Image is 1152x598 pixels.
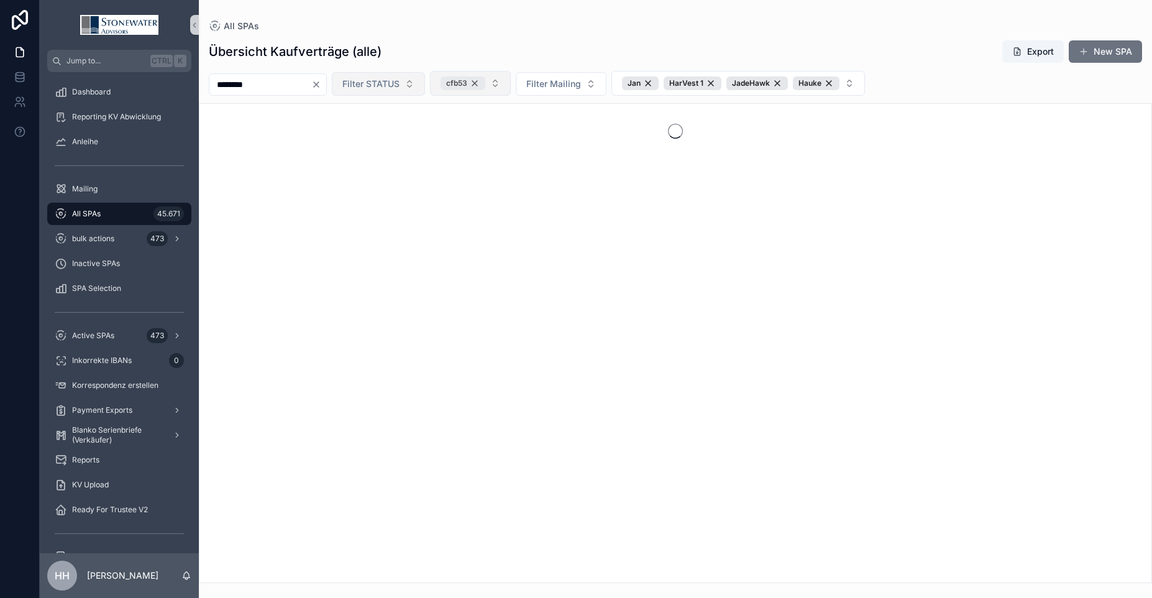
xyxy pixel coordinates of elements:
[332,72,425,96] button: Select Button
[1002,40,1064,63] button: Export
[47,424,191,446] a: Blanko Serienbriefe (Verkäufer)
[611,71,865,96] button: Select Button
[147,231,168,246] div: 473
[47,228,191,250] a: bulk actions473
[47,399,191,421] a: Payment Exports
[47,349,191,372] a: Inkorrekte IBANs0
[169,353,184,368] div: 0
[669,78,703,88] span: HarVest 1
[72,405,132,415] span: Payment Exports
[664,76,721,90] button: Unselect 47587
[526,78,581,90] span: Filter Mailing
[47,131,191,153] a: Anleihe
[209,43,382,60] h1: Übersicht Kaufverträge (alle)
[72,209,101,219] span: All SPAs
[72,455,99,465] span: Reports
[732,78,770,88] span: JadeHawk
[147,328,168,343] div: 473
[516,72,606,96] button: Select Button
[72,283,121,293] span: SPA Selection
[311,80,326,90] button: Clear
[47,277,191,300] a: SPA Selection
[209,20,259,32] a: All SPAs
[47,203,191,225] a: All SPAs45.671
[47,81,191,103] a: Dashboard
[87,569,158,582] p: [PERSON_NAME]
[55,568,70,583] span: HH
[47,252,191,275] a: Inactive SPAs
[72,425,163,445] span: Blanko Serienbriefe (Verkäufer)
[47,374,191,397] a: Korrespondenz erstellen
[793,76,839,90] button: Unselect 13
[72,505,148,515] span: Ready For Trustee V2
[224,20,259,32] span: All SPAs
[72,137,98,147] span: Anleihe
[72,112,161,122] span: Reporting KV Abwicklung
[798,78,821,88] span: Hauke
[72,259,120,269] span: Inactive SPAs
[40,72,199,553] div: scrollable content
[47,106,191,128] a: Reporting KV Abwicklung
[47,178,191,200] a: Mailing
[47,449,191,471] a: Reports
[47,499,191,521] a: Ready For Trustee V2
[153,206,184,221] div: 45.671
[72,356,132,366] span: Inkorrekte IBANs
[1069,40,1142,63] button: New SPA
[175,56,185,66] span: K
[446,78,467,88] span: cfb53
[72,87,111,97] span: Dashboard
[726,76,788,90] button: Unselect 16
[47,474,191,496] a: KV Upload
[72,331,114,341] span: Active SPAs
[80,15,158,35] img: App logo
[628,78,641,88] span: Jan
[72,234,114,244] span: bulk actions
[47,546,191,568] a: Fund Selection
[72,184,98,194] span: Mailing
[150,55,173,67] span: Ctrl
[72,380,158,390] span: Korrespondenz erstellen
[342,78,400,90] span: Filter STATUS
[47,324,191,347] a: Active SPAs473
[622,76,659,90] button: Unselect 8
[66,56,145,66] span: Jump to...
[72,552,124,562] span: Fund Selection
[441,76,485,90] button: Unselect 11
[430,71,511,96] button: Select Button
[47,50,191,72] button: Jump to...CtrlK
[72,480,109,490] span: KV Upload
